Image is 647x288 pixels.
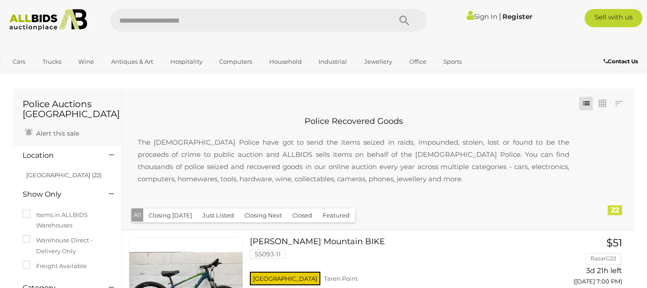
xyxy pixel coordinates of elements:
[606,236,622,249] span: $51
[23,261,87,271] label: Freight Available
[23,210,113,231] label: Items in ALLBIDS Warehouses
[26,171,102,179] a: [GEOGRAPHIC_DATA] (22)
[23,99,113,119] h1: Police Auctions [GEOGRAPHIC_DATA]
[585,9,642,27] a: Sell with us
[37,54,67,69] a: Trucks
[467,12,497,21] a: Sign In
[608,205,622,215] div: 22
[143,208,197,222] button: Closing [DATE]
[164,54,208,69] a: Hospitality
[23,126,81,139] a: Alert this sale
[23,235,113,256] label: Warehouse Direct - Delivery Only
[317,208,355,222] button: Featured
[213,54,258,69] a: Computers
[604,58,638,65] b: Contact Us
[5,9,92,31] img: Allbids.com.au
[129,117,578,126] h2: Police Recovered Goods
[105,54,159,69] a: Antiques & Art
[403,54,432,69] a: Office
[287,208,318,222] button: Closed
[239,208,287,222] button: Closing Next
[604,57,640,66] a: Contact Us
[499,11,501,21] span: |
[23,151,95,160] h4: Location
[34,129,79,137] span: Alert this sale
[7,54,31,69] a: Cars
[437,54,468,69] a: Sports
[131,208,144,222] button: All
[7,69,83,84] a: [GEOGRAPHIC_DATA]
[313,54,353,69] a: Industrial
[263,54,308,69] a: Household
[358,54,398,69] a: Jewellery
[197,208,239,222] button: Just Listed
[502,12,532,21] a: Register
[382,9,427,32] button: Search
[23,190,95,198] h4: Show Only
[72,54,100,69] a: Wine
[129,127,578,194] p: The [DEMOGRAPHIC_DATA] Police have got to send the items seized in raids, impounded, stolen, lost...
